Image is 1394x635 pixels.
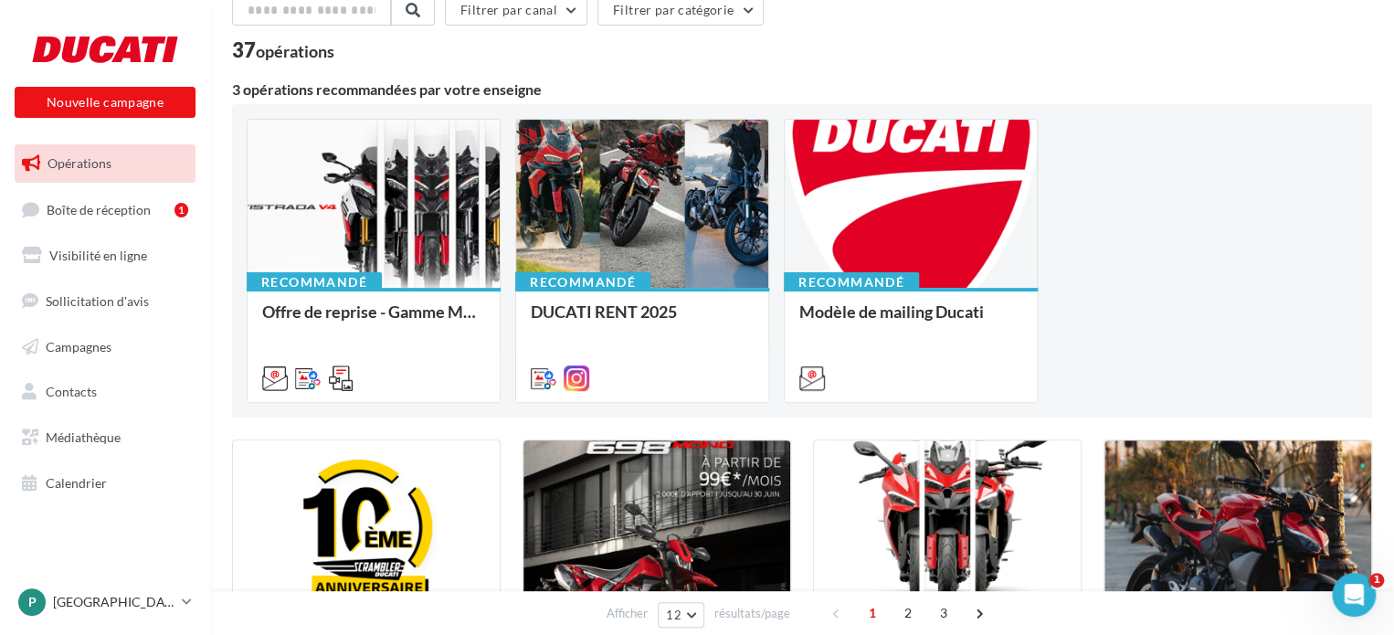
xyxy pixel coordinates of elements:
[11,190,199,229] a: Boîte de réception1
[256,43,334,59] div: opérations
[46,384,97,399] span: Contacts
[48,155,111,171] span: Opérations
[247,272,382,292] div: Recommandé
[28,593,37,611] span: P
[11,328,199,366] a: Campagnes
[174,203,188,217] div: 1
[658,602,704,628] button: 12
[1332,573,1376,617] iframe: Intercom live chat
[11,418,199,457] a: Médiathèque
[929,598,958,628] span: 3
[232,82,1372,97] div: 3 opérations recommandées par votre enseigne
[784,272,919,292] div: Recommandé
[11,282,199,321] a: Sollicitation d'avis
[714,605,790,622] span: résultats/page
[607,605,648,622] span: Afficher
[11,464,199,503] a: Calendrier
[15,585,195,619] a: P [GEOGRAPHIC_DATA]
[858,598,887,628] span: 1
[47,201,151,217] span: Boîte de réception
[46,429,121,445] span: Médiathèque
[46,293,149,309] span: Sollicitation d'avis
[53,593,174,611] p: [GEOGRAPHIC_DATA]
[666,608,681,622] span: 12
[799,302,1022,339] div: Modèle de mailing Ducati
[46,475,107,491] span: Calendrier
[46,338,111,354] span: Campagnes
[893,598,923,628] span: 2
[49,248,147,263] span: Visibilité en ligne
[11,237,199,275] a: Visibilité en ligne
[11,144,199,183] a: Opérations
[531,302,754,339] div: DUCATI RENT 2025
[232,40,334,60] div: 37
[515,272,650,292] div: Recommandé
[11,373,199,411] a: Contacts
[15,87,195,118] button: Nouvelle campagne
[262,302,485,339] div: Offre de reprise - Gamme MTS V4
[1369,573,1384,587] span: 1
